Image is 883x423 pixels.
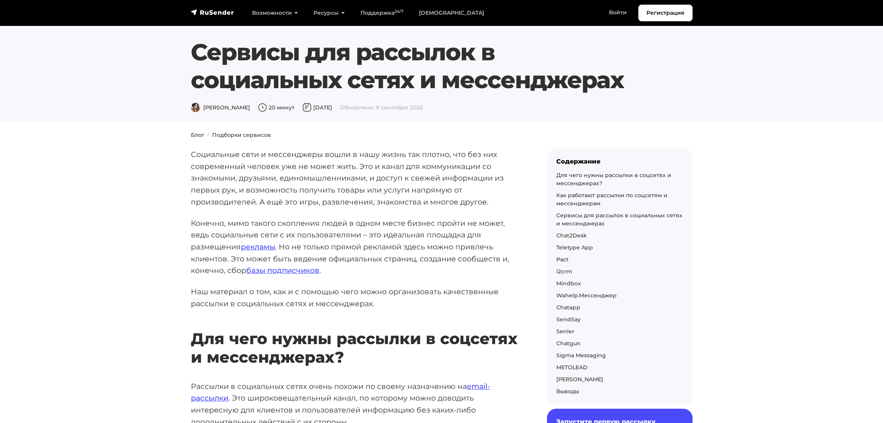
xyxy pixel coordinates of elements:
[306,5,353,21] a: Ресурсы
[556,388,579,395] a: Выводы
[638,5,693,21] a: Регистрация
[556,340,581,347] a: Chatgun
[191,148,522,208] p: Социальные сети и мессенджеры вошли в нашу жизнь так плотно, что без них современный человек уже ...
[556,292,617,299] a: Wahelp.Мессенджер
[191,104,250,111] span: [PERSON_NAME]
[241,242,275,251] a: рекламы
[556,376,603,383] a: [PERSON_NAME]
[556,268,572,275] a: i2crm
[394,9,403,14] sup: 24/7
[258,103,267,112] img: Время чтения
[204,131,271,139] li: Подборки сервисов
[191,38,650,94] h1: Сервисы для рассылок в социальных сетях и мессенджерах
[258,104,295,111] span: 20 минут
[302,103,312,112] img: Дата публикации
[556,244,593,251] a: Teletype App
[191,286,522,309] p: Наш материал о том, как и с помощью чего можно организовать качественные рассылки в социальных се...
[186,131,697,139] nav: breadcrumb
[556,256,569,263] a: Pact
[340,104,423,111] span: Обновлено: 9 сентября 2025
[556,328,574,335] a: Senler
[246,266,319,275] a: базы подписчиков
[556,192,667,207] a: Как работают рассылки по соцсетям и мессенджерам
[556,364,588,371] a: METOLEAD
[191,307,522,367] h2: Для чего нужны рассылки в соцсетях и мессенджерах?
[556,232,587,239] a: Chat2Desk
[556,212,682,227] a: Сервисы для рассылок в социальных сетях и мессенджерах
[556,316,581,323] a: SendSay
[244,5,306,21] a: Возможности
[601,5,634,20] a: Войти
[353,5,411,21] a: Поддержка24/7
[556,172,671,187] a: Для чего нужны рассылки в соцсетях и мессенджерах?
[411,5,492,21] a: [DEMOGRAPHIC_DATA]
[191,217,522,277] p: Конечно, мимо такого скопления людей в одном месте бизнес пройти не может, ведь социальные сети с...
[556,352,606,359] a: Sigma Messaging
[191,9,234,16] img: RuSender
[556,280,581,287] a: Mindbox
[302,104,332,111] span: [DATE]
[191,131,204,138] a: Блог
[556,158,683,165] div: Содержание
[556,304,580,311] a: Chatapp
